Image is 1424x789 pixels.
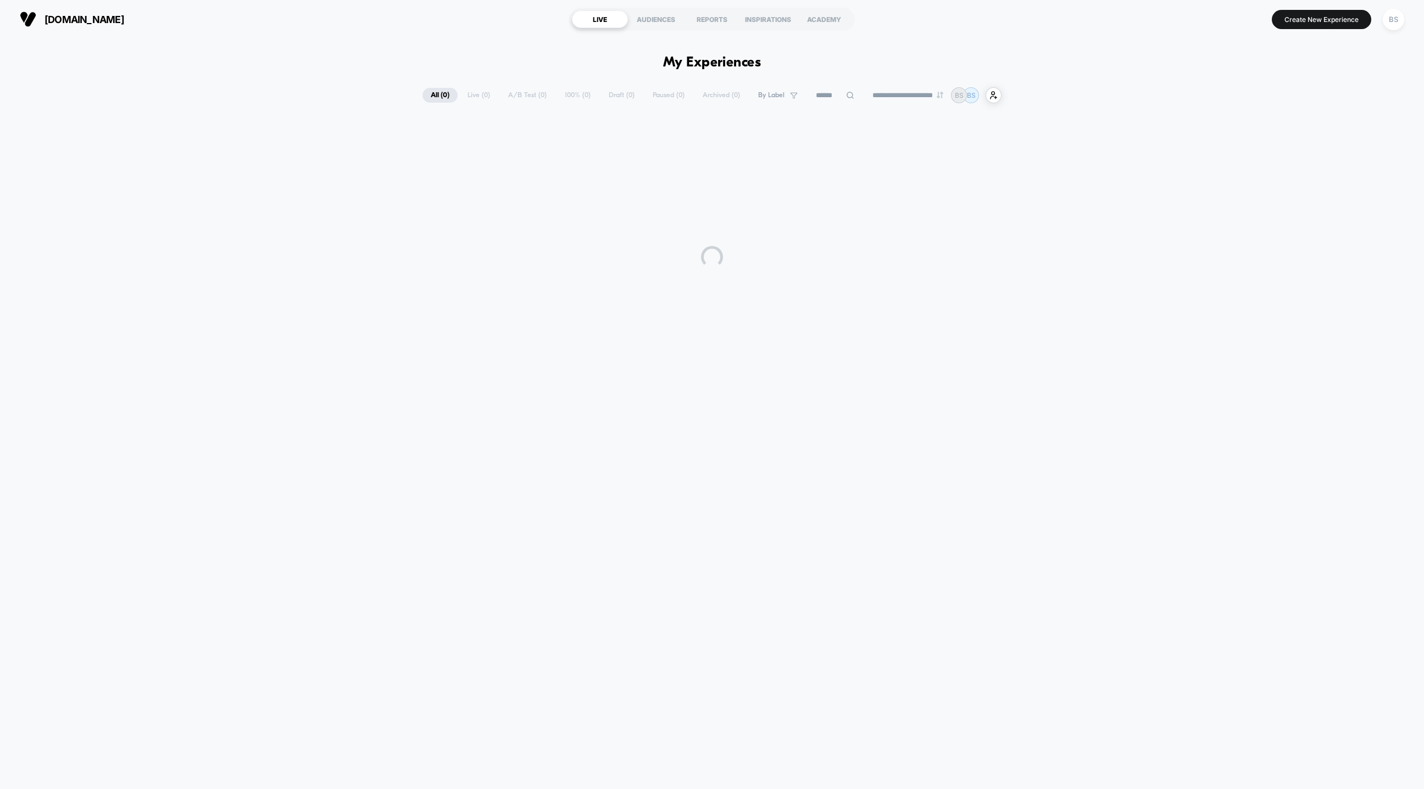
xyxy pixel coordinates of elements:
[758,91,785,99] span: By Label
[1379,8,1408,31] button: BS
[628,10,684,28] div: AUDIENCES
[1383,9,1404,30] div: BS
[44,14,124,25] span: [DOMAIN_NAME]
[967,91,976,99] p: BS
[955,91,964,99] p: BS
[16,10,127,28] button: [DOMAIN_NAME]
[422,88,458,103] span: All ( 0 )
[1272,10,1371,29] button: Create New Experience
[684,10,740,28] div: REPORTS
[572,10,628,28] div: LIVE
[740,10,796,28] div: INSPIRATIONS
[20,11,36,27] img: Visually logo
[663,55,761,71] h1: My Experiences
[937,92,943,98] img: end
[796,10,852,28] div: ACADEMY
